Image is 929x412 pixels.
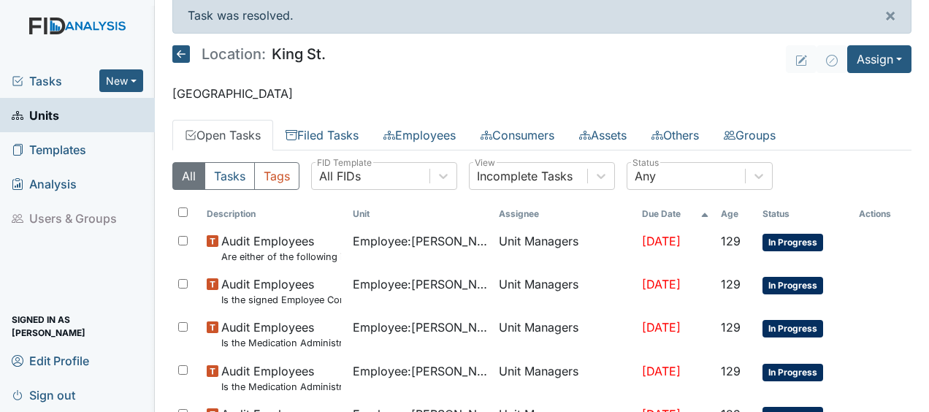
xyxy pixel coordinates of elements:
[642,320,681,335] span: [DATE]
[201,202,347,226] th: Toggle SortBy
[178,207,188,217] input: Toggle All Rows Selected
[884,4,896,26] span: ×
[172,162,299,190] div: Type filter
[347,202,493,226] th: Toggle SortBy
[639,120,711,150] a: Others
[221,275,341,307] span: Audit Employees Is the signed Employee Confidentiality Agreement in the file (HIPPA)?
[847,45,911,73] button: Assign
[721,320,741,335] span: 129
[254,162,299,190] button: Tags
[493,270,636,313] td: Unit Managers
[642,364,681,378] span: [DATE]
[221,336,341,350] small: Is the Medication Administration certificate found in the file?
[221,318,341,350] span: Audit Employees Is the Medication Administration certificate found in the file?
[853,202,911,226] th: Actions
[221,250,341,264] small: Are either of the following in the file? "Consumer Report Release Forms" and the "MVR Disclosure ...
[221,380,341,394] small: Is the Medication Administration Test and 2 observation checklist (hire after 10/07) found in the...
[172,162,205,190] button: All
[172,120,273,150] a: Open Tasks
[353,275,487,293] span: Employee : [PERSON_NAME]
[12,104,59,126] span: Units
[642,234,681,248] span: [DATE]
[721,364,741,378] span: 129
[711,120,788,150] a: Groups
[762,234,823,251] span: In Progress
[172,45,326,63] h5: King St.
[493,226,636,270] td: Unit Managers
[99,69,143,92] button: New
[12,315,143,337] span: Signed in as [PERSON_NAME]
[493,356,636,400] td: Unit Managers
[12,172,77,195] span: Analysis
[353,232,487,250] span: Employee : [PERSON_NAME]
[202,47,266,61] span: Location:
[172,85,911,102] p: [GEOGRAPHIC_DATA]
[12,349,89,372] span: Edit Profile
[204,162,255,190] button: Tasks
[636,202,715,226] th: Toggle SortBy
[762,320,823,337] span: In Progress
[567,120,639,150] a: Assets
[353,362,487,380] span: Employee : [PERSON_NAME], Uniququa
[12,72,99,90] a: Tasks
[319,167,361,185] div: All FIDs
[221,232,341,264] span: Audit Employees Are either of the following in the file? "Consumer Report Release Forms" and the ...
[635,167,656,185] div: Any
[477,167,573,185] div: Incomplete Tasks
[12,138,86,161] span: Templates
[721,277,741,291] span: 129
[762,277,823,294] span: In Progress
[221,362,341,394] span: Audit Employees Is the Medication Administration Test and 2 observation checklist (hire after 10/...
[721,234,741,248] span: 129
[493,313,636,356] td: Unit Managers
[493,202,636,226] th: Assignee
[221,293,341,307] small: Is the signed Employee Confidentiality Agreement in the file (HIPPA)?
[273,120,371,150] a: Filed Tasks
[12,384,75,406] span: Sign out
[762,364,823,381] span: In Progress
[353,318,487,336] span: Employee : [PERSON_NAME], Uniququa
[468,120,567,150] a: Consumers
[715,202,757,226] th: Toggle SortBy
[642,277,681,291] span: [DATE]
[757,202,853,226] th: Toggle SortBy
[371,120,468,150] a: Employees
